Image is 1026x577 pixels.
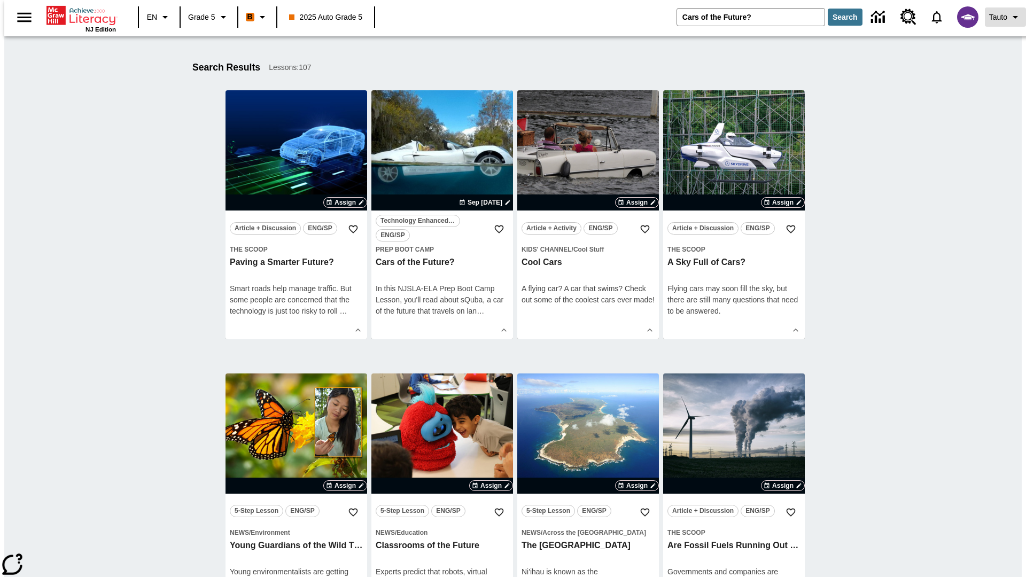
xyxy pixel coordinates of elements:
[431,505,465,517] button: ENG/SP
[242,7,273,27] button: Boost Class color is orange. Change class color
[642,322,658,338] button: Show Details
[323,197,367,208] button: Assign Choose Dates
[635,220,655,239] button: Add to Favorites
[289,12,363,23] span: 2025 Auto Grade 5
[761,197,805,208] button: Assign Choose Dates
[489,503,509,522] button: Add to Favorites
[615,480,659,491] button: Assign Choose Dates
[526,505,570,517] span: 5-Step Lesson
[303,222,337,235] button: ENG/SP
[582,505,606,517] span: ENG/SP
[745,505,770,517] span: ENG/SP
[380,230,405,241] span: ENG/SP
[588,223,612,234] span: ENG/SP
[235,223,296,234] span: Article + Discussion
[247,10,253,24] span: B
[480,481,502,490] span: Assign
[957,6,978,28] img: avatar image
[46,4,116,33] div: Home
[663,90,805,339] div: lesson details
[230,244,363,255] span: Topic: The Scoop/null
[436,505,460,517] span: ENG/SP
[376,283,509,317] div: In this NJSLA-ELA Prep Boot Camp Lesson, you'll read about sQuba, a car of the future that travel...
[951,3,985,31] button: Select a new avatar
[188,12,215,23] span: Grade 5
[230,527,363,538] span: Topic: News/Environment
[489,220,509,239] button: Add to Favorites
[376,257,509,268] h3: Cars of the Future?
[615,197,659,208] button: Assign Choose Dates
[376,505,429,517] button: 5-Step Lesson
[772,481,794,490] span: Assign
[584,222,618,235] button: ENG/SP
[249,529,251,536] span: /
[626,198,648,207] span: Assign
[376,229,410,241] button: ENG/SP
[672,505,734,517] span: Article + Discussion
[235,505,278,517] span: 5-Step Lesson
[395,529,397,536] span: /
[667,222,739,235] button: Article + Discussion
[142,7,176,27] button: Language: EN, Select a language
[677,9,825,26] input: search field
[46,5,116,26] a: Home
[672,223,734,234] span: Article + Discussion
[667,283,800,317] div: Flying cars may soon fill the sky, but there are still many questions that need to be answered.
[230,529,249,536] span: News
[522,505,575,517] button: 5-Step Lesson
[230,540,363,551] h3: Young Guardians of the Wild Things
[323,480,367,491] button: Assign Choose Dates
[626,481,648,490] span: Assign
[380,215,455,227] span: Technology Enhanced Item
[147,12,157,23] span: EN
[230,505,283,517] button: 5-Step Lesson
[541,529,542,536] span: /
[397,529,428,536] span: Education
[230,257,363,268] h3: Paving a Smarter Future?
[308,223,332,234] span: ENG/SP
[526,223,577,234] span: Article + Activity
[457,198,513,207] button: Sep 29 - Aug 01 Choose Dates
[344,503,363,522] button: Add to Favorites
[667,540,800,551] h3: Are Fossil Fuels Running Out of Gas?
[522,527,655,538] span: Topic: News/Across the US
[350,322,366,338] button: Show Details
[923,3,951,31] a: Notifications
[741,505,775,517] button: ENG/SP
[290,505,314,517] span: ENG/SP
[269,62,311,73] span: Lessons : 107
[667,246,705,253] span: The Scoop
[380,505,424,517] span: 5-Step Lesson
[376,540,509,551] h3: Classrooms of the Future
[667,529,705,536] span: The Scoop
[376,244,509,255] span: Topic: Prep Boot Camp/null
[522,540,655,551] h3: The Forbidden Island
[371,90,513,339] div: lesson details
[522,222,581,235] button: Article + Activity
[376,246,434,253] span: Prep Boot Camp
[989,12,1007,23] span: Tauto
[667,257,800,268] h3: A Sky Full of Cars?
[344,220,363,239] button: Add to Favorites
[894,3,923,32] a: Resource Center, Will open in new tab
[745,223,770,234] span: ENG/SP
[985,7,1026,27] button: Profile/Settings
[572,246,573,253] span: /
[667,505,739,517] button: Article + Discussion
[865,3,894,32] a: Data Center
[517,90,659,339] div: lesson details
[577,505,611,517] button: ENG/SP
[788,322,804,338] button: Show Details
[667,244,800,255] span: Topic: The Scoop/null
[741,222,775,235] button: ENG/SP
[230,246,268,253] span: The Scoop
[496,322,512,338] button: Show Details
[335,481,356,490] span: Assign
[522,244,655,255] span: Topic: Kids' Channel/Cool Stuff
[772,198,794,207] span: Assign
[184,7,234,27] button: Grade: Grade 5, Select a grade
[376,215,460,227] button: Technology Enhanced Item
[828,9,862,26] button: Search
[285,505,320,517] button: ENG/SP
[761,480,805,491] button: Assign Choose Dates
